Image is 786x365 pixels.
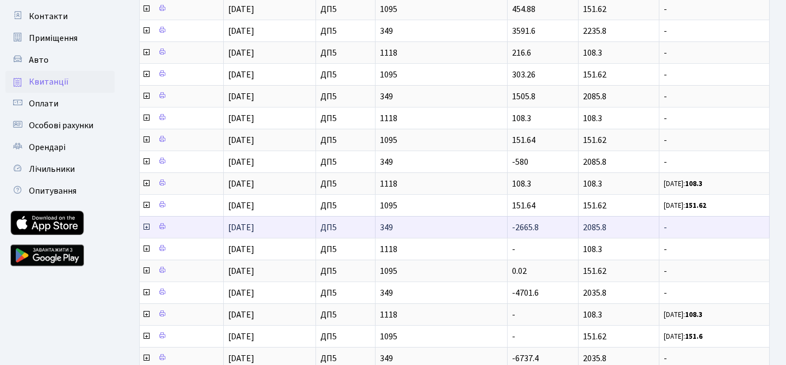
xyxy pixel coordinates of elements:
[583,91,606,103] span: 2085.8
[664,245,765,254] span: -
[583,352,606,364] span: 2035.8
[664,267,765,276] span: -
[380,158,503,166] span: 349
[320,27,371,35] span: ДП5
[29,98,58,110] span: Оплати
[512,178,531,190] span: 108.3
[380,5,503,14] span: 1095
[380,27,503,35] span: 349
[512,156,528,168] span: -580
[664,92,765,101] span: -
[664,201,706,211] small: [DATE]:
[380,245,503,254] span: 1118
[228,352,254,364] span: [DATE]
[29,10,68,22] span: Контакти
[583,69,606,81] span: 151.62
[228,222,254,234] span: [DATE]
[29,54,49,66] span: Авто
[228,91,254,103] span: [DATE]
[320,267,371,276] span: ДП5
[320,223,371,232] span: ДП5
[5,27,115,49] a: Приміщення
[5,93,115,115] a: Оплати
[512,134,535,146] span: 151.64
[380,136,503,145] span: 1095
[29,141,65,153] span: Орендарі
[320,49,371,57] span: ДП5
[320,5,371,14] span: ДП5
[5,180,115,202] a: Опитування
[664,289,765,297] span: -
[512,309,515,321] span: -
[320,114,371,123] span: ДП5
[583,200,606,212] span: 151.62
[512,222,539,234] span: -2665.8
[685,201,706,211] b: 151.62
[512,331,515,343] span: -
[583,331,606,343] span: 151.62
[512,200,535,212] span: 151.64
[320,354,371,363] span: ДП5
[583,25,606,37] span: 2235.8
[228,309,254,321] span: [DATE]
[228,156,254,168] span: [DATE]
[380,201,503,210] span: 1095
[228,25,254,37] span: [DATE]
[512,25,535,37] span: 3591.6
[320,70,371,79] span: ДП5
[664,310,702,320] small: [DATE]:
[5,115,115,136] a: Особові рахунки
[664,179,702,189] small: [DATE]:
[320,179,371,188] span: ДП5
[320,201,371,210] span: ДП5
[664,27,765,35] span: -
[228,3,254,15] span: [DATE]
[29,76,69,88] span: Квитанції
[380,332,503,341] span: 1095
[664,49,765,57] span: -
[380,223,503,232] span: 349
[380,289,503,297] span: 349
[29,32,78,44] span: Приміщення
[583,265,606,277] span: 151.62
[5,5,115,27] a: Контакти
[320,310,371,319] span: ДП5
[583,47,602,59] span: 108.3
[380,70,503,79] span: 1095
[664,332,702,342] small: [DATE]:
[320,332,371,341] span: ДП5
[664,114,765,123] span: -
[228,47,254,59] span: [DATE]
[583,287,606,299] span: 2035.8
[380,354,503,363] span: 349
[228,200,254,212] span: [DATE]
[380,49,503,57] span: 1118
[512,47,531,59] span: 216.6
[512,3,535,15] span: 454.88
[583,134,606,146] span: 151.62
[583,309,602,321] span: 108.3
[685,310,702,320] b: 108.3
[583,112,602,124] span: 108.3
[664,5,765,14] span: -
[380,179,503,188] span: 1118
[583,156,606,168] span: 2085.8
[228,265,254,277] span: [DATE]
[512,69,535,81] span: 303.26
[664,354,765,363] span: -
[664,223,765,232] span: -
[228,331,254,343] span: [DATE]
[685,332,702,342] b: 151.6
[228,112,254,124] span: [DATE]
[29,185,76,197] span: Опитування
[228,69,254,81] span: [DATE]
[29,119,93,131] span: Особові рахунки
[228,243,254,255] span: [DATE]
[380,267,503,276] span: 1095
[583,222,606,234] span: 2085.8
[228,287,254,299] span: [DATE]
[664,136,765,145] span: -
[320,136,371,145] span: ДП5
[664,70,765,79] span: -
[664,158,765,166] span: -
